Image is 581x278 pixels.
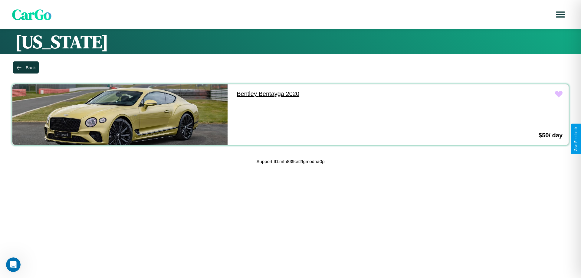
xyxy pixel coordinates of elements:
span: CarGo [12,5,51,25]
div: Back [26,65,36,70]
iframe: Intercom live chat [6,257,21,272]
p: Support ID: mfu839cn2fgmodha0p [256,157,324,165]
a: Bentley Bentayga 2020 [231,84,446,103]
button: Back [13,61,39,74]
h1: [US_STATE] [15,29,566,54]
button: Open menu [552,6,569,23]
div: Give Feedback [574,127,578,151]
h3: $ 50 / day [539,132,563,139]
